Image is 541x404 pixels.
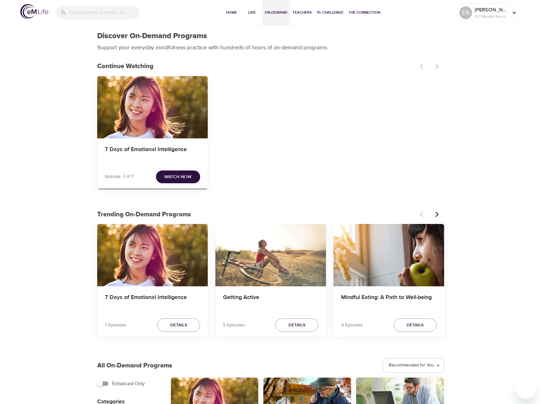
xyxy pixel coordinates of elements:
img: logo [20,4,48,19]
button: Watch Now [156,171,200,184]
span: Live [244,9,260,16]
span: Teachers [293,9,312,16]
p: 4 Episodes [341,322,363,329]
button: 7 Days of Emotional Intelligence [97,224,208,286]
p: Episode -1 of 7 [105,173,133,180]
span: On-Demand [265,9,287,16]
h4: Mindful Eating: A Path to Well-being [341,294,436,309]
span: Details [170,321,187,329]
span: Enhanced Only [112,380,145,387]
button: Details [394,318,436,332]
span: Details [288,321,305,329]
span: Home [224,9,239,16]
h4: 7 Days of Emotional Intelligence [105,146,200,161]
button: Next items [430,207,444,221]
p: Support your everyday mindfulness practice with hundreds of hours of on-demand programs. [97,43,335,52]
p: 7 Episodes [105,322,126,329]
span: The Connection [348,9,380,16]
h1: Discover On-Demand Programs [97,31,207,41]
button: Mindful Eating: A Path to Well-being [334,224,444,286]
p: All On-Demand Programs [97,361,172,370]
span: 1% Challenge [317,9,343,16]
div: ES [459,6,472,19]
h3: Continue Watching [97,63,416,70]
button: Details [275,318,318,332]
p: Trending On-Demand Programs [97,210,416,219]
button: Getting Active [215,224,326,286]
button: 7 Days of Emotional Intelligence [97,76,208,138]
p: 5 Episodes [223,322,245,329]
span: Details [407,321,423,329]
h4: Getting Active [223,294,318,309]
button: Details [157,318,200,332]
p: 707 Mindful Minutes [475,14,508,19]
h4: 7 Days of Emotional Intelligence [105,294,200,309]
input: Find programs, teachers, etc... [69,6,140,19]
span: Watch Now [164,173,192,181]
p: [PERSON_NAME] [475,6,508,14]
iframe: Button to launch messaging window [516,379,536,399]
